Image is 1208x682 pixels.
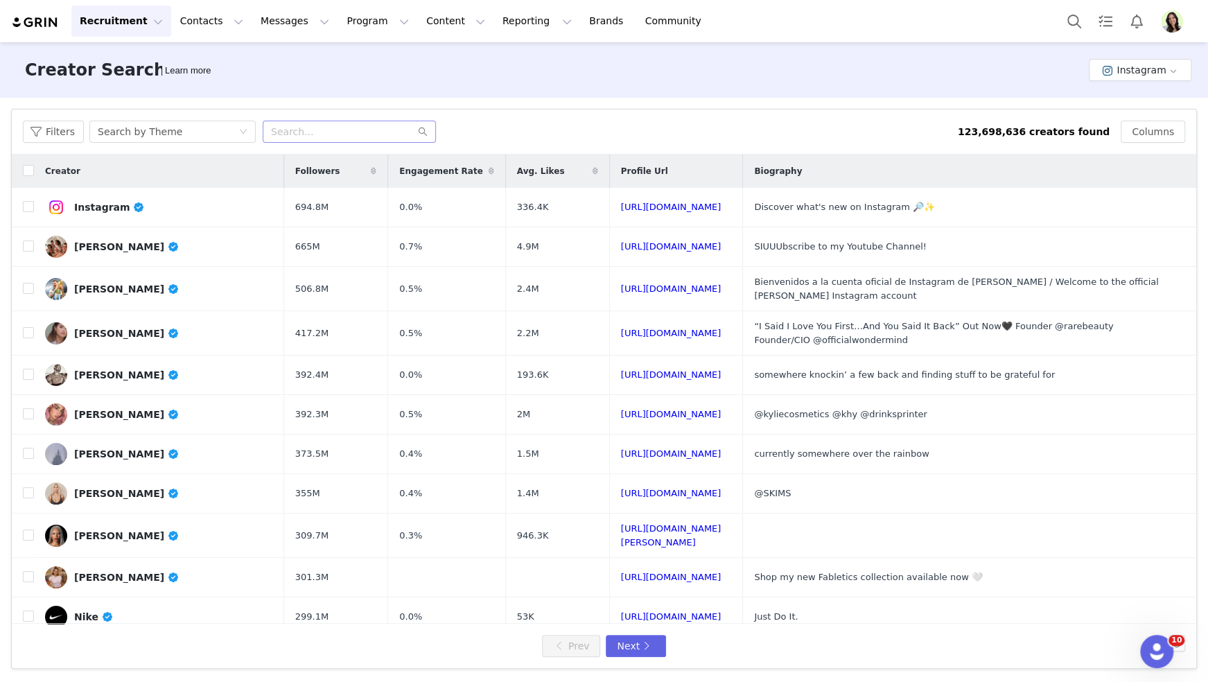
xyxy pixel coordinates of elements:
span: 0.7% [399,240,422,254]
span: 193.6K [517,368,549,382]
img: v2 [45,606,67,628]
a: [URL][DOMAIN_NAME] [621,488,721,498]
img: v2 [45,443,67,465]
i: icon: search [418,127,428,137]
a: [PERSON_NAME] [45,443,273,465]
span: Just Do It. [754,611,798,622]
div: [PERSON_NAME] [74,488,180,499]
span: 2M [517,408,531,421]
button: Next [606,635,665,657]
a: [PERSON_NAME] [45,236,273,258]
span: 0.4% [399,447,422,461]
a: [PERSON_NAME] [45,403,273,426]
input: Search... [263,121,436,143]
span: 2.2M [517,326,539,340]
div: [PERSON_NAME] [74,530,180,541]
button: Instagram [1089,59,1191,81]
h3: Creator Search [25,58,166,82]
img: v2 [45,278,67,300]
img: v2 [45,525,67,547]
span: somewhere knockin’ a few back and finding stuff to be grateful for [754,369,1055,380]
span: 392.3M [295,408,329,421]
a: [URL][DOMAIN_NAME][PERSON_NAME] [621,523,721,548]
div: 123,698,636 creators found [958,125,1110,139]
a: [URL][DOMAIN_NAME] [621,572,721,582]
div: [PERSON_NAME] [74,283,180,295]
span: 0.5% [399,326,422,340]
a: [PERSON_NAME] [45,525,273,547]
span: “I Said I Love You First…And You Said It Back” Out Now🖤 Founder @rarebeauty Founder/CIO @official... [754,321,1113,345]
span: 694.8M [295,200,329,214]
a: Tasks [1090,6,1121,37]
a: [PERSON_NAME] [45,322,273,344]
a: Brands [581,6,636,37]
button: Profile [1153,10,1197,33]
a: [URL][DOMAIN_NAME] [621,409,721,419]
span: Profile Url [621,165,668,177]
span: Creator [45,165,80,177]
a: [URL][DOMAIN_NAME] [621,369,721,380]
span: 0.5% [399,408,422,421]
img: v2 [45,566,67,588]
a: [URL][DOMAIN_NAME] [621,283,721,294]
button: Filters [23,121,84,143]
button: Reporting [494,6,580,37]
button: Content [418,6,493,37]
span: 309.7M [295,529,329,543]
span: 355M [295,487,320,500]
span: @SKIMS [754,488,791,498]
a: [PERSON_NAME] [45,482,273,505]
span: SIUUUbscribe to my Youtube Channel! [754,241,927,252]
span: Biography [754,165,802,177]
button: Recruitment [71,6,171,37]
div: [PERSON_NAME] [74,572,180,583]
span: 299.1M [295,610,329,624]
img: grin logo [11,16,60,29]
a: [URL][DOMAIN_NAME] [621,241,721,252]
span: 1.4M [517,487,539,500]
a: [URL][DOMAIN_NAME] [621,611,721,622]
i: icon: down [239,128,247,137]
img: v2 [45,403,67,426]
div: Search by Theme [98,121,182,142]
div: [PERSON_NAME] [74,241,180,252]
span: 301.3M [295,570,329,584]
span: Shop my new Fabletics collection available now 🤍 [754,572,982,582]
button: Search [1059,6,1089,37]
span: 373.5M [295,447,329,461]
div: Instagram [74,202,145,213]
span: Discover what's new on Instagram 🔎✨ [754,202,935,212]
span: 336.4K [517,200,549,214]
a: Instagram [45,196,273,218]
img: v2 [45,482,67,505]
span: currently somewhere over the rainbow [754,448,929,459]
span: 506.8M [295,282,329,296]
span: 946.3K [517,529,549,543]
div: [PERSON_NAME] [74,448,180,460]
img: v2 [45,236,67,258]
span: 10 [1168,635,1184,646]
span: Bienvenidos a la cuenta oficial de Instagram de [PERSON_NAME] / Welcome to the official [PERSON_N... [754,277,1158,301]
span: 0.4% [399,487,422,500]
a: [URL][DOMAIN_NAME] [621,448,721,459]
div: Tooltip anchor [162,64,213,78]
div: [PERSON_NAME] [74,409,180,420]
span: Followers [295,165,340,177]
span: 4.9M [517,240,539,254]
span: 0.0% [399,610,422,624]
span: Engagement Rate [399,165,482,177]
a: [URL][DOMAIN_NAME] [621,328,721,338]
a: Nike [45,606,273,628]
span: 392.4M [295,368,329,382]
button: Program [338,6,417,37]
button: Prev [542,635,600,657]
span: 0.3% [399,529,422,543]
a: [URL][DOMAIN_NAME] [621,202,721,212]
img: v2 [45,322,67,344]
div: [PERSON_NAME] [74,369,180,381]
div: Nike [74,611,113,622]
button: Contacts [172,6,252,37]
button: Notifications [1121,6,1152,37]
a: [PERSON_NAME] [45,364,273,386]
